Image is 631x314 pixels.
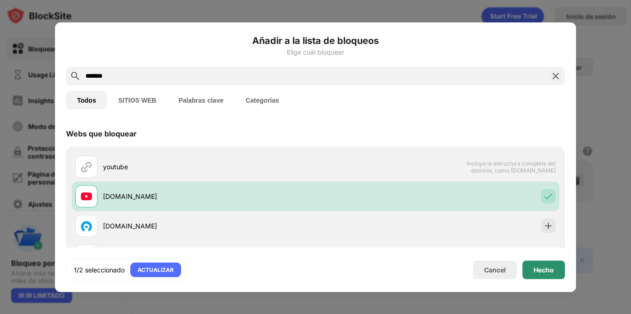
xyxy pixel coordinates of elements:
[81,191,92,202] img: favicons
[107,91,167,109] button: SITIOS WEB
[81,161,92,172] img: url.svg
[484,266,506,274] div: Cancel
[103,221,315,231] div: [DOMAIN_NAME]
[461,160,556,173] span: Incluye la estructura completa del dominio, como [DOMAIN_NAME]
[138,265,174,274] div: ACTUALIZAR
[74,265,125,274] div: 1/2 seleccionado
[550,70,561,81] img: search-close
[235,91,290,109] button: Categorías
[534,266,554,273] div: Hecho
[70,70,81,81] img: search.svg
[66,129,137,138] div: Webs que bloquear
[103,191,315,201] div: [DOMAIN_NAME]
[66,33,565,47] h6: Añadir a la lista de bloqueos
[103,162,315,172] div: youtube
[167,91,234,109] button: Palabras clave
[66,48,565,55] div: Elige cuál bloquear
[81,220,92,231] img: favicons
[66,91,107,109] button: Todos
